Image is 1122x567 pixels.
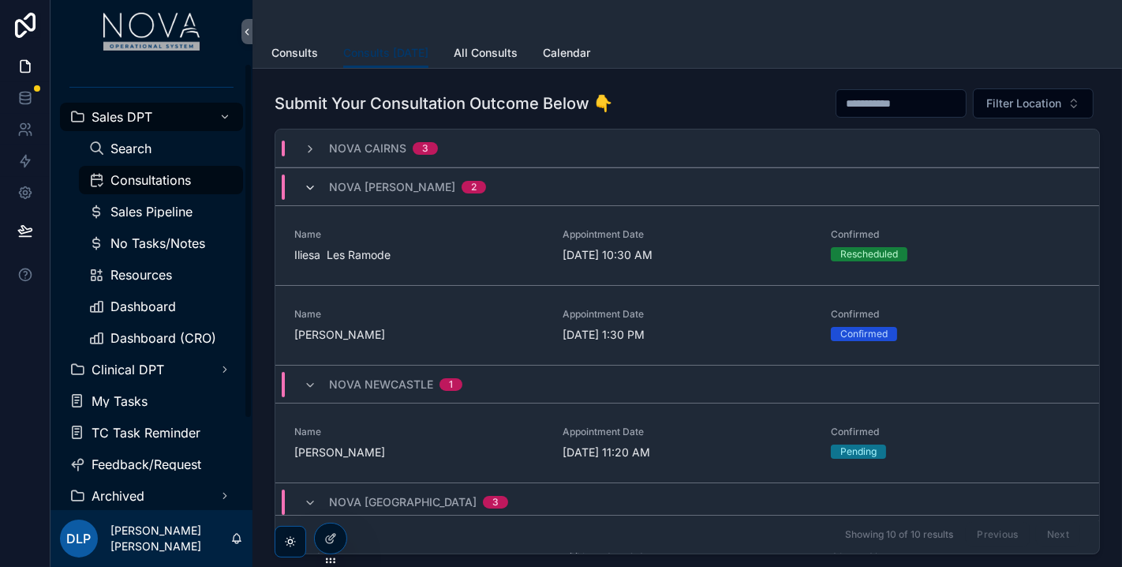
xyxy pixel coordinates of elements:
a: TC Task Reminder [60,419,243,447]
button: Select Button [973,88,1094,118]
a: My Tasks [60,387,243,415]
span: All Consults [454,45,518,61]
span: Iliesa Les Ramode [294,247,544,263]
a: Sales Pipeline [79,197,243,226]
span: Confirmed [831,228,1080,241]
span: Nova Cairns [329,141,406,156]
div: 1 [449,378,453,391]
a: Consultations [79,166,243,194]
span: [DATE] 11:20 AM [563,445,812,460]
a: Consults [271,39,318,70]
div: 3 [492,496,499,509]
span: Nova [PERSON_NAME] [329,179,455,195]
span: Consults [DATE] [343,45,428,61]
span: My Tasks [92,395,148,407]
a: Resources [79,261,243,289]
a: No Tasks/Notes [79,229,243,257]
a: Name[PERSON_NAME]Appointment Date[DATE] 11:20 AMConfirmedPending [275,403,1099,483]
a: Dashboard [79,292,243,321]
a: Clinical DPT [60,355,243,384]
span: Consultations [110,174,191,186]
a: Dashboard (CRO) [79,324,243,352]
span: Dashboard [110,300,176,313]
a: Sales DPT [60,103,243,131]
span: Appointment Date [563,308,812,321]
span: Confirmed [831,426,1080,438]
span: Sales DPT [92,111,152,123]
span: Clinical DPT [92,363,164,376]
span: Consults [271,45,318,61]
div: 2 [471,181,477,193]
a: Archived [60,482,243,510]
span: Resources [110,268,172,281]
a: NameIliesa Les RamodeAppointment Date[DATE] 10:30 AMConfirmedRescheduled [275,205,1099,285]
span: Sales Pipeline [110,205,193,218]
div: Pending [840,445,877,459]
span: Name [294,228,544,241]
span: Calendar [543,45,590,61]
a: All Consults [454,39,518,70]
div: Rescheduled [840,247,898,261]
span: Showing 10 of 10 results [845,528,953,541]
span: Name [294,308,544,321]
span: No Tasks/Notes [110,237,205,250]
p: [PERSON_NAME] [PERSON_NAME] [110,523,230,554]
span: [PERSON_NAME] [294,445,544,460]
span: Name [294,426,544,438]
span: Archived [92,490,144,502]
span: DLP [67,529,92,548]
span: [DATE] 1:30 PM [563,327,812,343]
span: Appointment Date [563,228,812,241]
span: Dashboard (CRO) [110,332,216,344]
span: Confirmed [831,308,1080,321]
span: [PERSON_NAME] [294,327,544,343]
a: Calendar [543,39,590,70]
span: Nova [GEOGRAPHIC_DATA] [329,494,477,510]
a: Search [79,134,243,163]
a: Feedback/Request [60,450,243,479]
span: [DATE] 10:30 AM [563,247,812,263]
span: TC Task Reminder [92,426,200,439]
h1: Submit Your Consultation Outcome Below 👇 [275,92,613,115]
a: Consults [DATE] [343,39,428,69]
span: Nova Newcastle [329,377,433,392]
div: 3 [422,142,428,155]
span: Appointment Date [563,426,812,438]
a: Name[PERSON_NAME]Appointment Date[DATE] 1:30 PMConfirmedConfirmed [275,285,1099,365]
span: Feedback/Request [92,458,201,471]
span: Filter Location [986,96,1061,111]
img: App logo [103,13,200,51]
div: scrollable content [50,63,252,510]
span: Search [110,142,151,155]
div: Confirmed [840,327,888,341]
